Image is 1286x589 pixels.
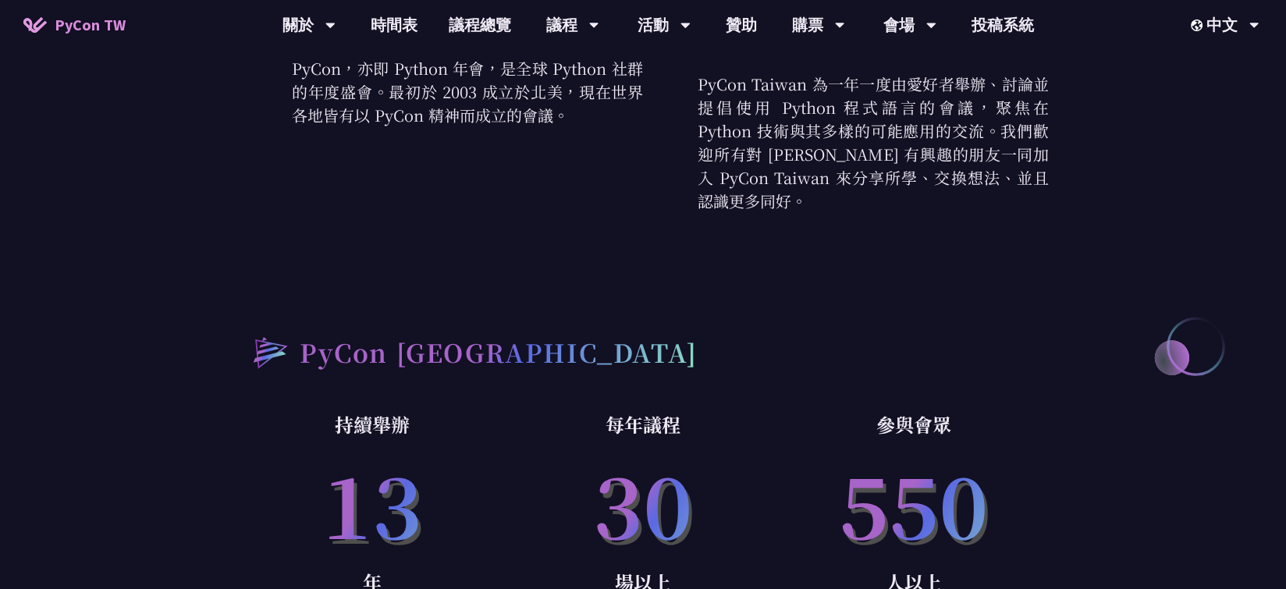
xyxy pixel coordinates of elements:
p: 持續舉辦 [237,409,508,440]
p: 30 [508,440,779,566]
span: PyCon TW [55,13,126,37]
p: PyCon Taiwan 為一年一度由愛好者舉辦、討論並提倡使用 Python 程式語言的會議，聚焦在 Python 技術與其多樣的可能應用的交流。我們歡迎所有對 [PERSON_NAME] 有... [643,73,1049,213]
p: 550 [778,440,1049,566]
p: 每年議程 [508,409,779,440]
h2: PyCon [GEOGRAPHIC_DATA] [300,333,698,371]
img: Locale Icon [1191,20,1206,31]
p: PyCon，亦即 Python 年會，是全球 Python 社群的年度盛會。最初於 2003 成立於北美，現在世界各地皆有以 PyCon 精神而成立的會議。 [237,57,643,127]
p: 13 [237,440,508,566]
p: 參與會眾 [778,409,1049,440]
img: heading-bullet [237,322,300,381]
img: Home icon of PyCon TW 2025 [23,17,47,33]
a: PyCon TW [8,5,141,44]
